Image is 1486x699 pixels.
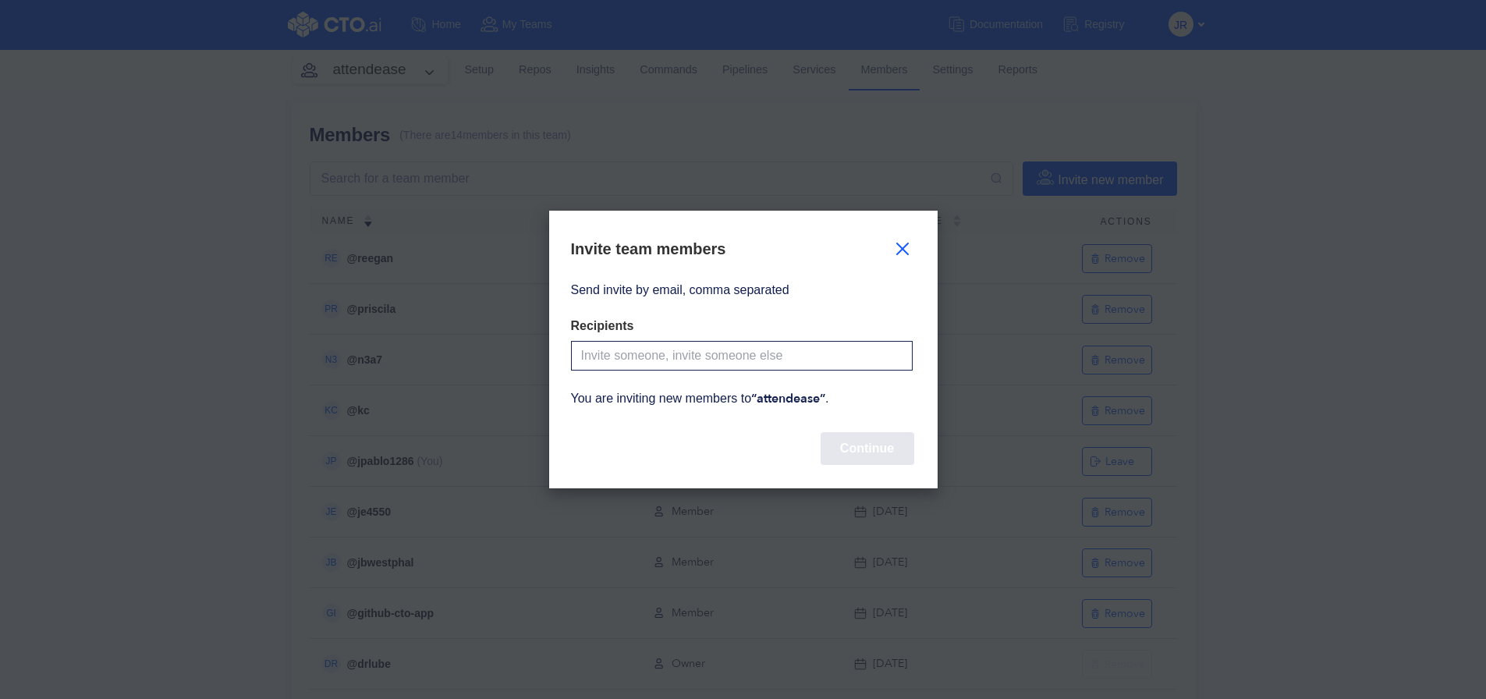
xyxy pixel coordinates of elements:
button: Continue [821,432,914,465]
label: Send invite by email, comma separated [571,282,789,299]
div: Invite team members [571,239,726,260]
label: You are inviting new members to . [571,390,829,407]
div: Recipients [571,318,913,335]
input: Invite someone, invite someone else [571,341,913,371]
strong: “ attendease ” [751,390,825,407]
